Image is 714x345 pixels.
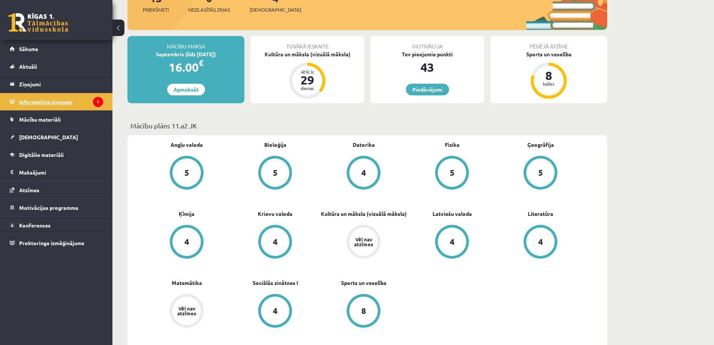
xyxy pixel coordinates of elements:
[176,306,197,316] div: Vēl nav atzīmes
[19,134,78,140] span: [DEMOGRAPHIC_DATA]
[537,69,560,81] div: 8
[8,13,68,32] a: Rīgas 1. Tālmācības vidusskola
[127,58,244,76] div: 16.00
[408,225,496,260] a: 4
[231,156,319,191] a: 5
[19,45,38,52] span: Sākums
[19,75,103,93] legend: Ziņojumi
[406,84,449,95] a: Piedāvājumi
[10,146,103,163] a: Digitālie materiāli
[19,204,78,211] span: Motivācijas programma
[142,225,231,260] a: 4
[353,237,374,247] div: Vēl nav atzīmes
[370,50,484,58] div: Tev pieejamie punkti
[231,294,319,329] a: 4
[188,6,230,14] span: Neizlasītās ziņas
[361,169,366,177] div: 4
[341,279,386,287] a: Sports un veselība
[496,225,585,260] a: 4
[10,40,103,57] a: Sākums
[433,210,472,218] a: Latviešu valoda
[490,50,607,100] a: Sports un veselība 8 balles
[361,307,366,315] div: 8
[19,187,39,193] span: Atzīmes
[296,86,319,90] div: dienas
[171,141,203,149] a: Angļu valoda
[10,111,103,128] a: Mācību materiāli
[490,50,607,58] div: Sports un veselība
[258,210,292,218] a: Krievu valoda
[10,93,103,110] a: Informatīvie ziņojumi1
[93,97,103,107] i: 1
[296,69,319,74] div: Atlicis
[319,156,408,191] a: 4
[450,169,455,177] div: 5
[250,50,364,58] div: Kultūra un māksla (vizuālā māksla)
[321,210,407,218] a: Kultūra un māksla (vizuālā māksla)
[184,169,189,177] div: 5
[273,307,278,315] div: 4
[10,164,103,181] a: Maksājumi
[19,116,61,123] span: Mācību materiāli
[179,210,195,218] a: Ķīmija
[445,141,460,149] a: Fizika
[370,58,484,76] div: 43
[127,50,244,58] div: Septembris (līdz [DATE])
[127,36,244,50] div: Mācību maksa
[273,238,278,246] div: 4
[19,240,84,246] span: Proktoringa izmēģinājums
[253,279,298,287] a: Sociālās zinātnes I
[490,36,607,50] div: Pēdējā atzīme
[273,169,278,177] div: 5
[527,141,554,149] a: Ģeogrāfija
[172,279,202,287] a: Matemātika
[250,36,364,50] div: Tuvākā ieskaite
[10,75,103,93] a: Ziņojumi
[130,121,604,131] p: Mācību plāns 11.a2 JK
[10,58,103,75] a: Aktuāli
[250,50,364,100] a: Kultūra un māksla (vizuālā māksla) Atlicis 29 dienas
[319,294,408,329] a: 8
[264,141,286,149] a: Bioloģija
[142,294,231,329] a: Vēl nav atzīmes
[167,84,205,95] a: Apmaksāt
[19,151,64,158] span: Digitālie materiāli
[19,63,37,70] span: Aktuāli
[353,141,375,149] a: Datorika
[231,225,319,260] a: 4
[250,6,301,14] span: [DEMOGRAPHIC_DATA]
[496,156,585,191] a: 5
[528,210,553,218] a: Literatūra
[143,6,169,14] span: Priekšmeti
[142,156,231,191] a: 5
[184,238,189,246] div: 4
[538,169,543,177] div: 5
[296,74,319,86] div: 29
[10,234,103,252] a: Proktoringa izmēģinājums
[10,217,103,234] a: Konferences
[537,81,560,86] div: balles
[538,238,543,246] div: 4
[370,36,484,50] div: Motivācija
[10,199,103,216] a: Motivācijas programma
[199,57,204,68] span: €
[19,222,51,229] span: Konferences
[450,238,455,246] div: 4
[319,225,408,260] a: Vēl nav atzīmes
[10,128,103,146] a: [DEMOGRAPHIC_DATA]
[10,181,103,199] a: Atzīmes
[408,156,496,191] a: 5
[19,93,103,110] legend: Informatīvie ziņojumi
[19,164,103,181] legend: Maksājumi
